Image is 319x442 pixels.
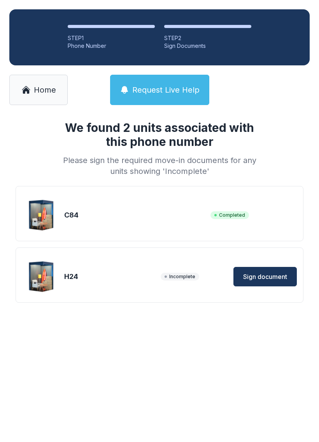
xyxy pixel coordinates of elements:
div: Please sign the required move-in documents for any units showing 'Incomplete' [60,155,259,177]
h1: We found 2 units associated with this phone number [60,121,259,149]
span: Sign document [243,272,287,281]
span: Home [34,84,56,95]
div: STEP 2 [164,34,251,42]
div: H24 [64,271,158,282]
div: STEP 1 [68,34,155,42]
span: Incomplete [161,273,199,281]
span: Request Live Help [132,84,200,95]
div: Sign Documents [164,42,251,50]
span: Completed [210,211,249,219]
div: Phone Number [68,42,155,50]
div: C84 [64,210,207,221]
